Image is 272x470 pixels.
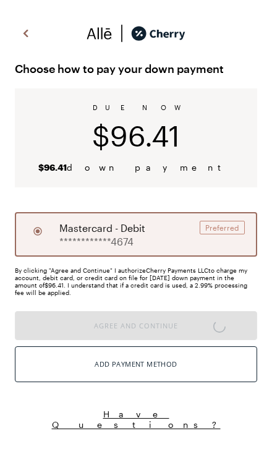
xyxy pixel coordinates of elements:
span: mastercard - debit [59,221,145,236]
b: $96.41 [38,162,67,173]
img: svg%3e [87,24,113,43]
button: Agree and Continue [15,311,257,340]
span: Choose how to pay your down payment [15,59,257,79]
button: Have Questions? [15,408,257,430]
div: By clicking "Agree and Continue" I authorize Cherry Payments LLC to charge my account, debit card... [15,267,257,296]
img: svg%3e [19,24,33,43]
span: down payment [38,162,234,173]
button: Add Payment Method [15,346,257,382]
img: svg%3e [113,24,131,43]
div: Preferred [200,221,245,234]
span: DUE NOW [93,103,180,111]
span: $96.41 [92,119,180,152]
img: cherry_black_logo-DrOE_MJI.svg [131,24,185,43]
